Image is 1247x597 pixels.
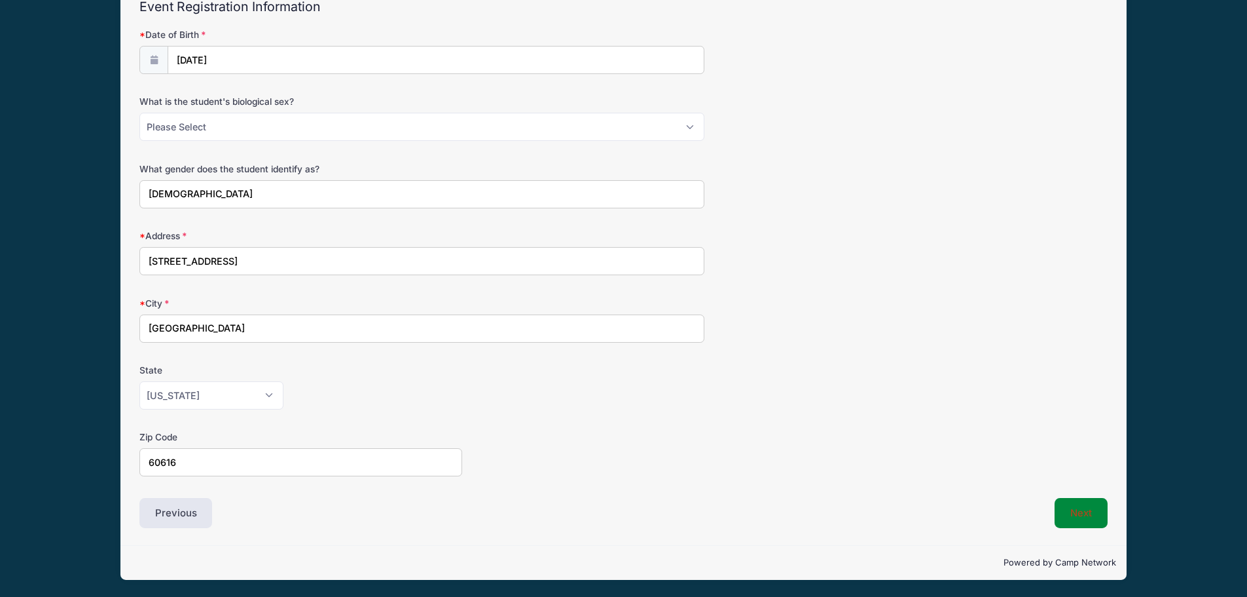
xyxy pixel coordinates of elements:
[139,364,462,377] label: State
[1055,498,1108,528] button: Next
[139,229,462,242] label: Address
[168,46,704,74] input: mm/dd/yyyy
[139,431,462,444] label: Zip Code
[139,448,462,476] input: xxxxx
[139,297,462,310] label: City
[131,556,1116,569] p: Powered by Camp Network
[139,28,462,41] label: Date of Birth
[139,163,462,176] label: What gender does the student identify as?
[139,498,213,528] button: Previous
[139,95,462,108] label: What is the student's biological sex?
